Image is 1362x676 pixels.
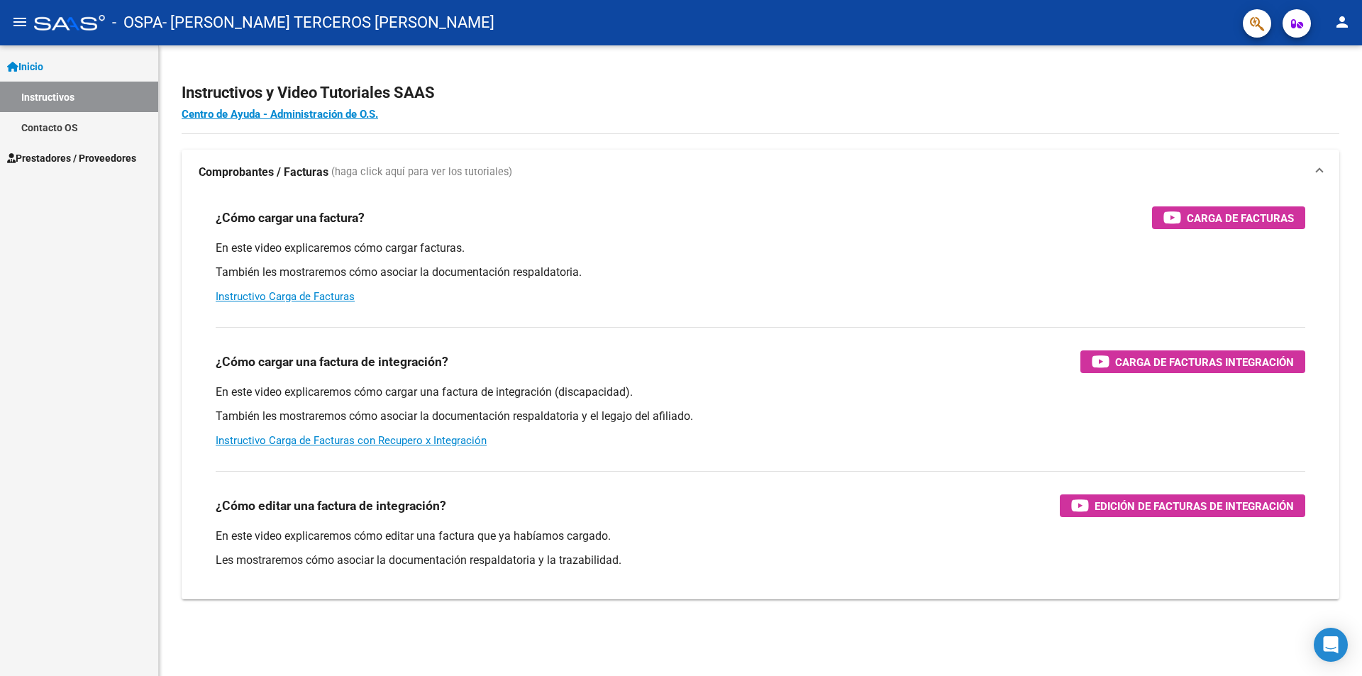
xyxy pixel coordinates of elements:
p: Les mostraremos cómo asociar la documentación respaldatoria y la trazabilidad. [216,553,1305,568]
div: Comprobantes / Facturas (haga click aquí para ver los tutoriales) [182,195,1339,599]
mat-icon: person [1334,13,1351,31]
a: Centro de Ayuda - Administración de O.S. [182,108,378,121]
span: - [PERSON_NAME] TERCEROS [PERSON_NAME] [162,7,494,38]
p: También les mostraremos cómo asociar la documentación respaldatoria y el legajo del afiliado. [216,409,1305,424]
button: Carga de Facturas Integración [1080,350,1305,373]
button: Edición de Facturas de integración [1060,494,1305,517]
span: Carga de Facturas [1187,209,1294,227]
a: Instructivo Carga de Facturas [216,290,355,303]
strong: Comprobantes / Facturas [199,165,328,180]
h3: ¿Cómo editar una factura de integración? [216,496,446,516]
span: Prestadores / Proveedores [7,150,136,166]
span: Inicio [7,59,43,74]
p: También les mostraremos cómo asociar la documentación respaldatoria. [216,265,1305,280]
span: (haga click aquí para ver los tutoriales) [331,165,512,180]
h3: ¿Cómo cargar una factura? [216,208,365,228]
span: - OSPA [112,7,162,38]
p: En este video explicaremos cómo cargar facturas. [216,240,1305,256]
button: Carga de Facturas [1152,206,1305,229]
mat-expansion-panel-header: Comprobantes / Facturas (haga click aquí para ver los tutoriales) [182,150,1339,195]
span: Carga de Facturas Integración [1115,353,1294,371]
p: En este video explicaremos cómo editar una factura que ya habíamos cargado. [216,528,1305,544]
h3: ¿Cómo cargar una factura de integración? [216,352,448,372]
span: Edición de Facturas de integración [1095,497,1294,515]
p: En este video explicaremos cómo cargar una factura de integración (discapacidad). [216,384,1305,400]
a: Instructivo Carga de Facturas con Recupero x Integración [216,434,487,447]
mat-icon: menu [11,13,28,31]
h2: Instructivos y Video Tutoriales SAAS [182,79,1339,106]
div: Open Intercom Messenger [1314,628,1348,662]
